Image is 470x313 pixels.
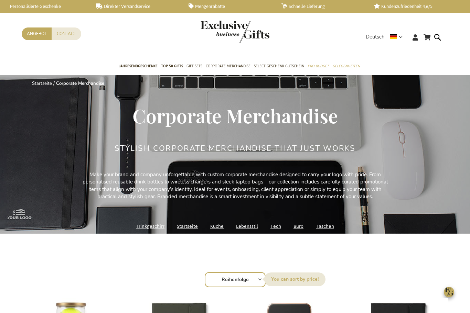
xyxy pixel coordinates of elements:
[52,27,81,40] a: Contact
[201,21,269,43] img: Exclusive Business gifts logo
[254,63,304,70] span: Select Geschenk Gutschein
[186,63,202,70] span: Gift Sets
[316,222,334,231] a: Taschen
[374,3,456,9] a: Kundenzufriedenheit 4,6/5
[236,222,258,231] a: Lebensstil
[254,58,304,75] a: Select Geschenk Gutschein
[308,58,329,75] a: Pro Budget
[132,103,338,128] span: Corporate Merchandise
[22,27,52,40] a: Angebot
[136,222,164,231] a: Trinkgeschirr
[270,222,281,231] a: Tech
[161,58,183,75] a: TOP 50 Gifts
[264,272,325,286] label: Sortieren nach
[281,3,363,9] a: Schnelle Lieferung
[201,21,235,43] a: store logo
[293,222,303,231] a: Büro
[206,63,250,70] span: Corporate Merchandise
[56,80,104,87] strong: Corporate Merchandise
[119,63,158,70] span: Jahresendgeschenke
[161,63,183,70] span: TOP 50 Gifts
[366,33,385,41] span: Deutsch
[115,144,356,153] h2: Stylish Corporate Merchandise That Just Works
[32,80,52,87] a: Startseite
[177,222,198,231] a: Startseite
[186,58,202,75] a: Gift Sets
[189,3,270,9] a: Mengenrabatte
[3,3,85,9] a: Personalisierte Geschenke
[308,63,329,70] span: Pro Budget
[332,58,360,75] a: Gelegenheiten
[119,58,158,75] a: Jahresendgeschenke
[96,3,178,9] a: Direkter Versandservice
[332,63,360,70] span: Gelegenheiten
[210,222,224,231] a: Küche
[80,171,390,201] p: Make your brand and company unforgettable with custom corporate merchandise designed to carry you...
[206,58,250,75] a: Corporate Merchandise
